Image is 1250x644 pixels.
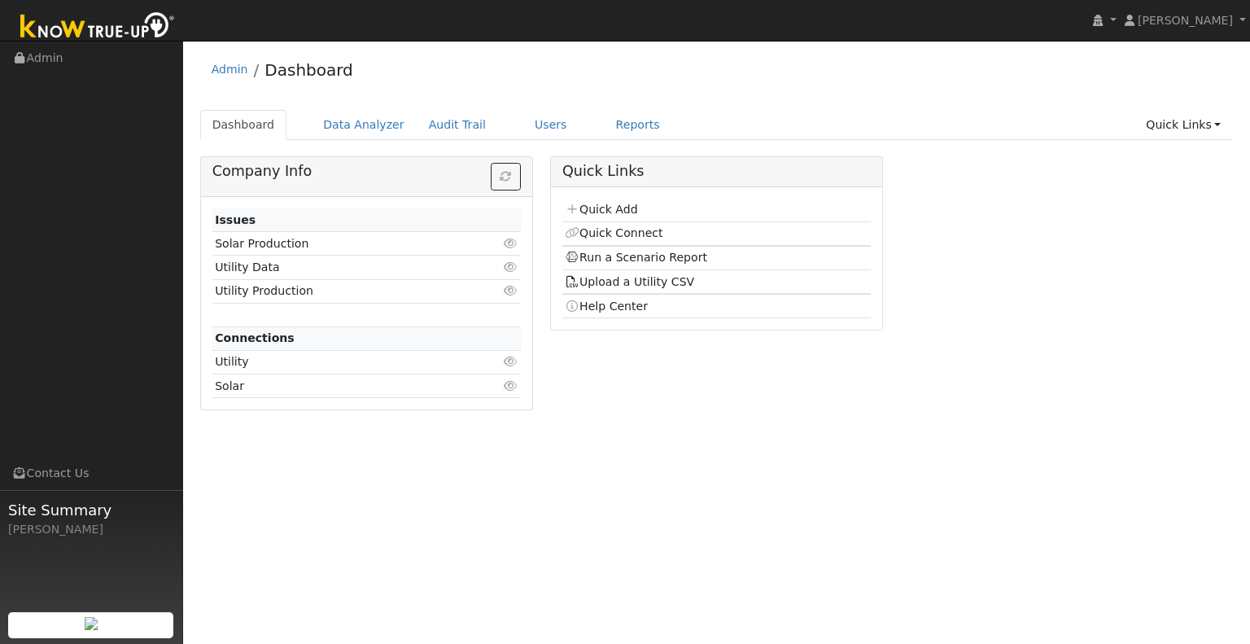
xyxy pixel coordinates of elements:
[504,285,518,296] i: Click to view
[212,232,471,256] td: Solar Production
[522,110,579,140] a: Users
[565,300,648,313] a: Help Center
[264,60,353,80] a: Dashboard
[565,251,707,264] a: Run a Scenario Report
[200,110,287,140] a: Dashboard
[565,275,694,288] a: Upload a Utility CSV
[212,63,248,76] a: Admin
[311,110,417,140] a: Data Analyzer
[212,163,521,180] h5: Company Info
[504,356,518,367] i: Click to view
[8,521,174,538] div: [PERSON_NAME]
[565,203,637,216] a: Quick Add
[1134,110,1233,140] a: Quick Links
[504,238,518,249] i: Click to view
[212,350,471,374] td: Utility
[565,226,662,239] a: Quick Connect
[212,375,471,398] td: Solar
[417,110,498,140] a: Audit Trail
[504,261,518,273] i: Click to view
[504,380,518,392] i: Click to view
[212,279,471,303] td: Utility Production
[562,163,871,180] h5: Quick Links
[1138,14,1233,27] span: [PERSON_NAME]
[8,499,174,521] span: Site Summary
[212,256,471,279] td: Utility Data
[215,331,295,344] strong: Connections
[12,9,183,46] img: Know True-Up
[215,213,256,226] strong: Issues
[604,110,672,140] a: Reports
[85,617,98,630] img: retrieve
